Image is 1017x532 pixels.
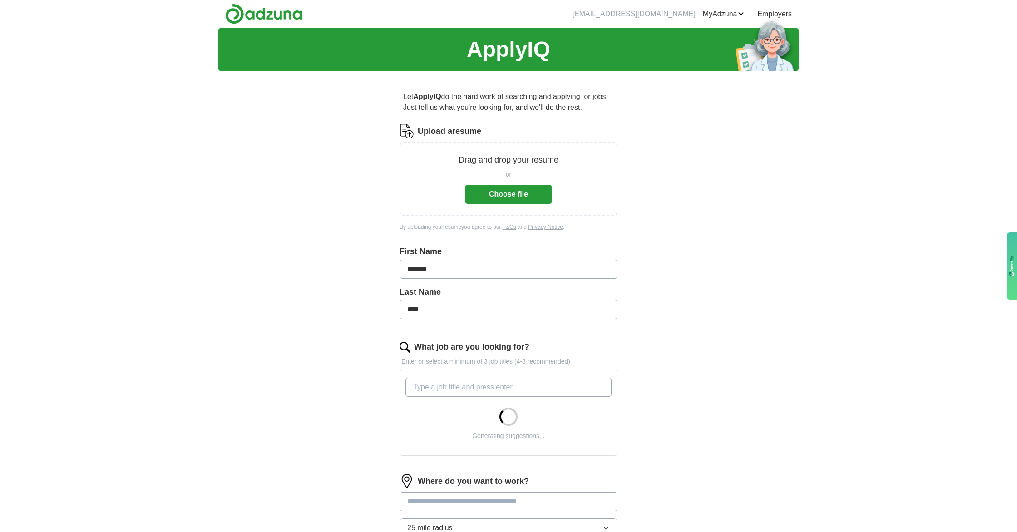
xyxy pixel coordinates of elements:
p: Drag and drop your resume [459,154,558,166]
a: MyAdzuna [703,9,745,20]
button: Choose file [465,185,552,204]
label: What job are you looking for? [414,341,529,353]
div: Generating suggestions... [472,431,545,441]
strong: ApplyIQ [413,93,441,100]
p: Let do the hard work of searching and applying for jobs. Just tell us what you're looking for, an... [400,88,617,117]
img: gdzwAHDJa65OwAAAABJRU5ErkJggg== [1009,256,1015,276]
label: Last Name [400,286,617,298]
label: Where do you want to work? [418,475,529,488]
div: By uploading your resume you agree to our and . [400,223,617,231]
img: search.png [400,342,410,353]
span: or [506,170,511,179]
input: Type a job title and press enter [405,378,612,397]
img: location.png [400,474,414,488]
img: Adzuna logo [225,4,302,24]
a: T&Cs [503,224,516,230]
li: [EMAIL_ADDRESS][DOMAIN_NAME] [573,9,696,20]
label: First Name [400,246,617,258]
h1: ApplyIQ [467,33,550,66]
label: Upload a resume [418,125,481,138]
img: CV Icon [400,124,414,138]
p: Enter or select a minimum of 3 job titles (4-8 recommended) [400,357,617,366]
a: Privacy Notice [528,224,563,230]
a: Employers [757,9,792,20]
